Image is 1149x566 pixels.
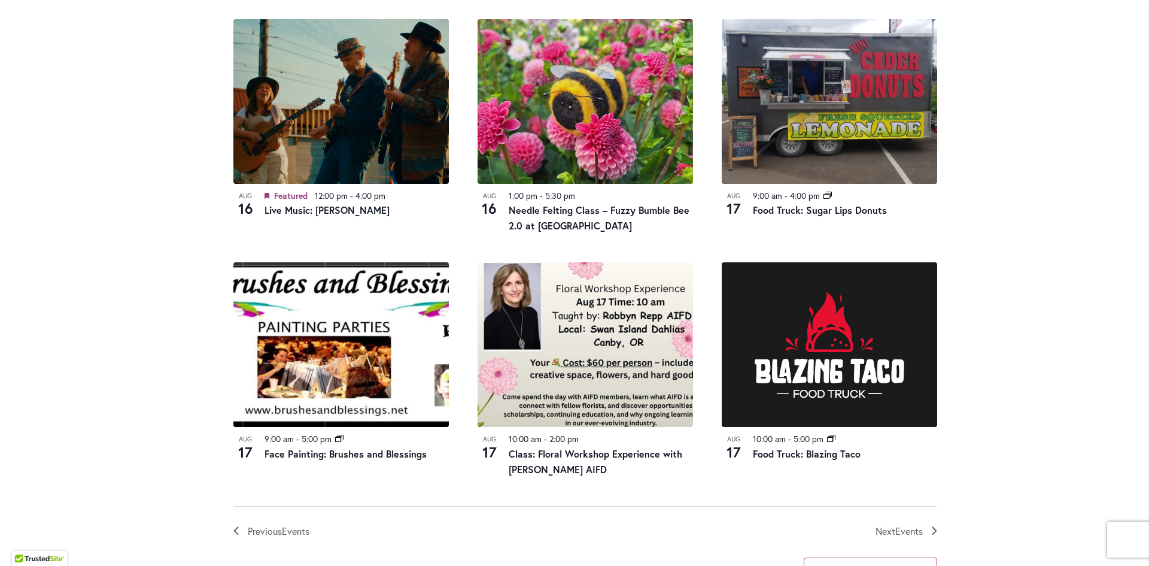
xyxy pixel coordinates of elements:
span: 17 [478,442,501,462]
time: 5:30 pm [545,190,575,201]
time: 4:00 pm [790,190,820,201]
span: Aug [722,434,746,444]
span: - [544,433,547,444]
time: 10:00 am [753,433,786,444]
a: Class: Floral Workshop Experience with [PERSON_NAME] AIFD [509,447,682,476]
span: - [296,433,299,444]
span: Aug [478,434,501,444]
img: Brushes and Blessings – Face Painting [233,262,449,427]
span: - [350,190,353,201]
span: - [785,190,788,201]
span: Next [876,523,923,539]
img: Class: Floral Workshop Experience [478,262,693,427]
a: Needle Felting Class – Fuzzy Bumble Bee 2.0 at [GEOGRAPHIC_DATA] [509,204,689,232]
time: 10:00 am [509,433,542,444]
span: Previous [248,523,309,539]
span: Events [282,525,309,537]
span: Aug [233,191,257,201]
span: 16 [478,198,501,219]
time: 9:00 am [753,190,782,201]
time: 1:00 pm [509,190,537,201]
span: Aug [722,191,746,201]
em: Featured [265,189,269,203]
span: - [540,190,543,201]
img: d9e04540d3aa6b981c7f5085228e7473 [478,19,693,184]
span: Events [895,525,923,537]
a: Food Truck: Blazing Taco [753,447,861,460]
span: Aug [478,191,501,201]
time: 2:00 pm [549,433,579,444]
iframe: Launch Accessibility Center [9,523,42,557]
img: Food Truck: Sugar Lips Apple Cider Donuts [722,19,937,184]
span: 16 [233,198,257,219]
span: Featured [274,190,308,201]
span: - [788,433,791,444]
a: Live Music: [PERSON_NAME] [265,204,390,216]
time: 5:00 pm [302,433,332,444]
span: 17 [722,442,746,462]
time: 12:00 pm [315,190,348,201]
span: Aug [233,434,257,444]
a: Face Painting: Brushes and Blessings [265,447,427,460]
time: 9:00 am [265,433,294,444]
img: Live Music: Mojo Holler [233,19,449,184]
a: Next Events [876,523,937,539]
img: Blazing Taco Food Truck [722,262,937,427]
time: 4:00 pm [355,190,385,201]
span: 17 [233,442,257,462]
time: 5:00 pm [794,433,823,444]
span: 17 [722,198,746,219]
a: Previous Events [233,523,309,539]
a: Food Truck: Sugar Lips Donuts [753,204,887,216]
